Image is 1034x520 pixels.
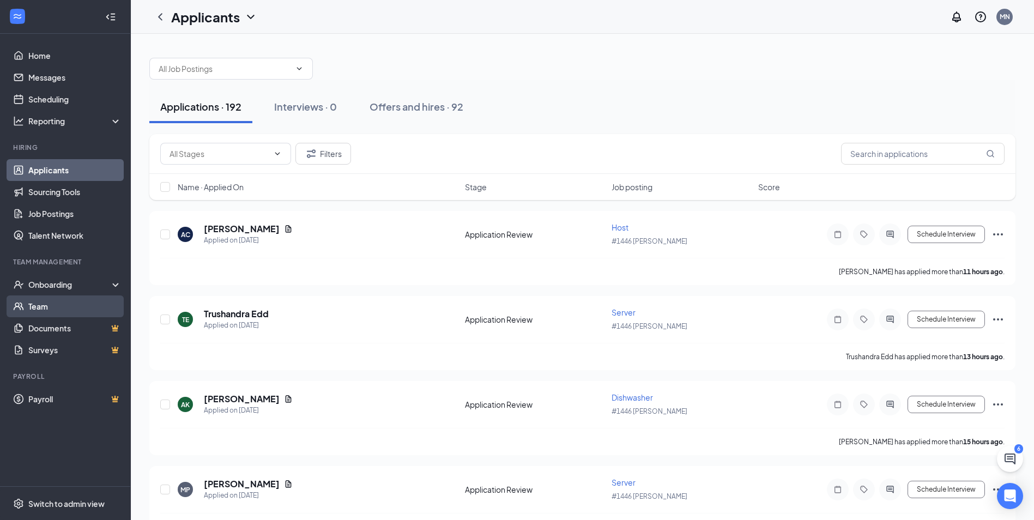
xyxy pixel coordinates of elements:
[908,311,985,328] button: Schedule Interview
[986,149,995,158] svg: MagnifyingGlass
[991,313,1005,326] svg: Ellipses
[28,339,122,361] a: SurveysCrown
[13,257,119,267] div: Team Management
[178,182,244,192] span: Name · Applied On
[839,437,1005,446] p: [PERSON_NAME] has applied more than .
[28,295,122,317] a: Team
[305,147,318,160] svg: Filter
[13,498,24,509] svg: Settings
[963,353,1003,361] b: 13 hours ago
[884,400,897,409] svg: ActiveChat
[465,314,605,325] div: Application Review
[846,352,1005,361] p: Trushandra Edd has applied more than .
[28,66,122,88] a: Messages
[997,446,1023,472] button: ChatActive
[204,235,293,246] div: Applied on [DATE]
[170,148,269,160] input: All Stages
[28,45,122,66] a: Home
[831,230,844,239] svg: Note
[28,225,122,246] a: Talent Network
[204,223,280,235] h5: [PERSON_NAME]
[857,230,870,239] svg: Tag
[857,315,870,324] svg: Tag
[13,116,24,126] svg: Analysis
[180,485,190,494] div: MP
[963,438,1003,446] b: 15 hours ago
[284,395,293,403] svg: Document
[204,393,280,405] h5: [PERSON_NAME]
[465,229,605,240] div: Application Review
[612,407,687,415] span: #1446 [PERSON_NAME]
[204,320,269,331] div: Applied on [DATE]
[274,100,337,113] div: Interviews · 0
[204,490,293,501] div: Applied on [DATE]
[244,10,257,23] svg: ChevronDown
[974,10,987,23] svg: QuestionInfo
[991,398,1005,411] svg: Ellipses
[159,63,291,75] input: All Job Postings
[997,483,1023,509] div: Open Intercom Messenger
[841,143,1005,165] input: Search in applications
[884,315,897,324] svg: ActiveChat
[284,480,293,488] svg: Document
[758,182,780,192] span: Score
[612,322,687,330] span: #1446 [PERSON_NAME]
[991,228,1005,241] svg: Ellipses
[465,484,605,495] div: Application Review
[273,149,282,158] svg: ChevronDown
[612,182,652,192] span: Job posting
[28,388,122,410] a: PayrollCrown
[950,10,963,23] svg: Notifications
[465,399,605,410] div: Application Review
[28,498,105,509] div: Switch to admin view
[370,100,463,113] div: Offers and hires · 92
[181,230,190,239] div: AC
[1003,452,1017,465] svg: ChatActive
[13,279,24,290] svg: UserCheck
[1014,444,1023,454] div: 6
[171,8,240,26] h1: Applicants
[295,143,351,165] button: Filter Filters
[612,392,653,402] span: Dishwasher
[28,279,112,290] div: Onboarding
[908,481,985,498] button: Schedule Interview
[612,222,628,232] span: Host
[963,268,1003,276] b: 11 hours ago
[28,88,122,110] a: Scheduling
[831,485,844,494] svg: Note
[204,478,280,490] h5: [PERSON_NAME]
[182,315,189,324] div: TE
[28,116,122,126] div: Reporting
[612,492,687,500] span: #1446 [PERSON_NAME]
[857,485,870,494] svg: Tag
[204,308,269,320] h5: Trushandra Edd
[295,64,304,73] svg: ChevronDown
[160,100,241,113] div: Applications · 192
[181,400,190,409] div: AK
[154,10,167,23] svg: ChevronLeft
[831,400,844,409] svg: Note
[908,226,985,243] button: Schedule Interview
[13,372,119,381] div: Payroll
[1000,12,1010,21] div: MN
[13,143,119,152] div: Hiring
[831,315,844,324] svg: Note
[28,203,122,225] a: Job Postings
[884,230,897,239] svg: ActiveChat
[28,181,122,203] a: Sourcing Tools
[991,483,1005,496] svg: Ellipses
[284,225,293,233] svg: Document
[105,11,116,22] svg: Collapse
[204,405,293,416] div: Applied on [DATE]
[612,237,687,245] span: #1446 [PERSON_NAME]
[465,182,487,192] span: Stage
[839,267,1005,276] p: [PERSON_NAME] has applied more than .
[12,11,23,22] svg: WorkstreamLogo
[857,400,870,409] svg: Tag
[28,317,122,339] a: DocumentsCrown
[612,477,636,487] span: Server
[612,307,636,317] span: Server
[28,159,122,181] a: Applicants
[908,396,985,413] button: Schedule Interview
